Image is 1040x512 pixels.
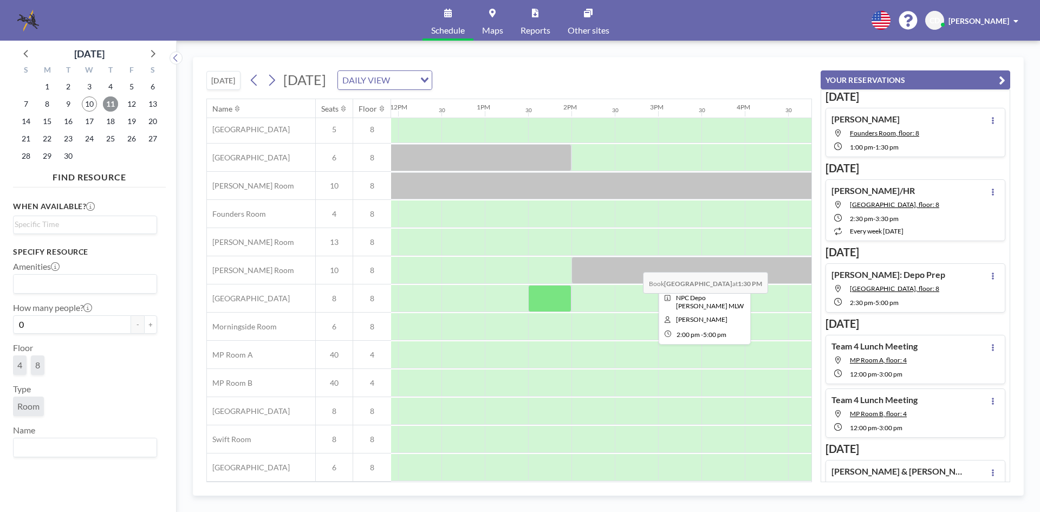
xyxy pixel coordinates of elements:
span: [GEOGRAPHIC_DATA] [207,153,290,163]
h4: Team 4 Lunch Meeting [831,341,918,352]
span: West End Room, floor: 8 [850,200,939,209]
span: 5 [316,125,353,134]
span: - [873,215,875,223]
span: Davis v. NPC Depo Diego Trujillo MLW [676,286,744,310]
label: How many people? [13,302,92,313]
span: [PERSON_NAME] Room [207,265,294,275]
span: 2:30 PM [850,299,873,307]
input: Search for option [15,218,151,230]
h3: [DATE] [825,161,1005,175]
span: Friday, September 12, 2025 [124,96,139,112]
span: 40 [316,378,353,388]
h4: [PERSON_NAME] & [PERSON_NAME]: [PERSON_NAME] Depo Prep [831,466,967,477]
div: 2PM [563,103,577,111]
span: 3:00 PM [879,370,902,378]
span: Other sites [568,26,609,35]
span: MP Room A [207,350,253,360]
span: MP Room A, floor: 4 [850,356,907,364]
h4: [PERSON_NAME]/HR [831,185,915,196]
div: M [37,64,58,78]
span: Swift Room [207,435,251,444]
span: [GEOGRAPHIC_DATA] [207,294,290,303]
span: 13 [316,237,353,247]
span: 12:00 PM [850,370,877,378]
span: 8 [353,153,391,163]
input: Search for option [393,73,414,87]
span: 40 [316,350,353,360]
span: Thursday, September 4, 2025 [103,79,118,94]
span: 8 [353,125,391,134]
div: Search for option [338,71,432,89]
div: 1PM [477,103,490,111]
span: Room [17,401,40,412]
span: [GEOGRAPHIC_DATA] [207,406,290,416]
span: Friday, September 19, 2025 [124,114,139,129]
span: Wednesday, September 17, 2025 [82,114,97,129]
span: 10 [316,181,353,191]
button: [DATE] [206,71,240,90]
span: Saturday, September 13, 2025 [145,96,160,112]
span: Morningside Room [207,322,277,332]
span: Book at [643,272,768,294]
div: 4PM [737,103,750,111]
span: Monday, September 15, 2025 [40,114,55,129]
span: 8 [316,406,353,416]
h3: [DATE] [825,90,1005,103]
span: Founders Room, floor: 8 [850,129,919,137]
div: 30 [699,107,705,114]
span: 6 [316,322,353,332]
span: Monday, September 29, 2025 [40,148,55,164]
span: 8 [353,463,391,472]
span: Monday, September 8, 2025 [40,96,55,112]
span: [DATE] [283,72,326,88]
div: W [79,64,100,78]
h3: [DATE] [825,317,1005,330]
span: DAILY VIEW [340,73,392,87]
span: 6 [316,463,353,472]
h3: [DATE] [825,245,1005,259]
span: Thursday, September 11, 2025 [103,96,118,112]
span: Wednesday, September 24, 2025 [82,131,97,146]
label: Amenities [13,261,60,272]
span: - [873,299,875,307]
div: F [121,64,142,78]
div: Search for option [14,216,157,232]
span: 4 [353,350,391,360]
span: Sunday, September 21, 2025 [18,131,34,146]
span: 1:30 PM [875,143,899,151]
button: YOUR RESERVATIONS [821,70,1010,89]
span: 2:00 PM [677,330,700,339]
div: S [16,64,37,78]
label: Name [13,425,35,436]
span: 3:30 PM [875,215,899,223]
div: 30 [439,107,445,114]
span: 8 [353,406,391,416]
h4: [PERSON_NAME] [831,114,900,125]
div: 30 [612,107,619,114]
div: [DATE] [74,46,105,61]
span: 8 [353,209,391,219]
label: Floor [13,342,33,353]
span: Saturday, September 6, 2025 [145,79,160,94]
span: [GEOGRAPHIC_DATA] [207,463,290,472]
span: 4 [316,209,353,219]
span: 1:00 PM [850,143,873,151]
span: Monday, September 1, 2025 [40,79,55,94]
span: Tuesday, September 9, 2025 [61,96,76,112]
span: 4 [17,360,22,371]
div: 3PM [650,103,664,111]
button: + [144,315,157,334]
span: Friday, September 26, 2025 [124,131,139,146]
div: T [100,64,121,78]
span: Saturday, September 20, 2025 [145,114,160,129]
span: Sunday, September 28, 2025 [18,148,34,164]
input: Search for option [15,277,151,291]
span: Reports [521,26,550,35]
b: 1:30 PM [738,280,762,288]
span: 8 [316,294,353,303]
span: 6 [316,153,353,163]
span: [PERSON_NAME] Room [207,181,294,191]
span: Tuesday, September 30, 2025 [61,148,76,164]
span: Tuesday, September 2, 2025 [61,79,76,94]
span: Thursday, September 25, 2025 [103,131,118,146]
